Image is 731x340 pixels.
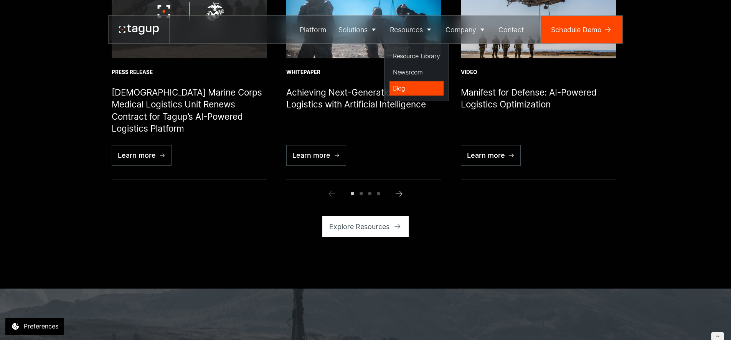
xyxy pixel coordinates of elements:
div: Blog [393,84,440,93]
a: Previous slide [323,185,340,202]
a: Resources [384,16,440,43]
a: Contact [493,16,530,43]
h1: [DEMOGRAPHIC_DATA] Marine Corps Medical Logistics Unit Renews Contract for Tagup’s AI-Powered Log... [112,86,267,135]
a: Learn more [112,145,172,166]
div: Learn more [467,150,505,160]
div: Video [461,69,616,76]
a: Blog [389,81,444,96]
a: Newsroom [389,65,444,80]
a: Company [439,16,493,43]
a: Next slide [391,185,408,202]
div: Contact [498,25,524,35]
div: Platform [300,25,326,35]
a: Schedule Demo [541,16,622,43]
div: Learn more [118,150,156,160]
div: Resources [390,25,423,35]
a: Platform [294,16,333,43]
div: Schedule Demo [551,25,602,35]
span: Go to slide 4 [377,192,380,195]
div: Company [446,25,476,35]
span: Go to slide 1 [351,192,354,195]
a: Learn more [461,145,521,166]
nav: Resources [384,43,449,101]
div: Press Release [112,69,267,76]
div: Previous Slide [332,193,332,194]
a: Explore Resources [322,216,409,237]
div: Learn more [292,150,330,160]
h1: Achieving Next-Generation Defense Logistics with Artificial Intelligence [286,86,441,111]
a: Solutions [332,16,384,43]
div: Solutions [338,25,368,35]
div: Newsroom [393,68,440,77]
div: Resource Library [393,51,440,61]
a: Resource Library [389,49,444,64]
div: Whitepaper [286,69,441,76]
a: Learn more [286,145,346,166]
span: Go to slide 2 [360,192,363,195]
div: Preferences [24,322,58,331]
span: Go to slide 3 [368,192,371,195]
div: Explore Resources [329,221,389,232]
h1: Manifest for Defense: AI-Powered Logistics Optimization [461,86,616,111]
